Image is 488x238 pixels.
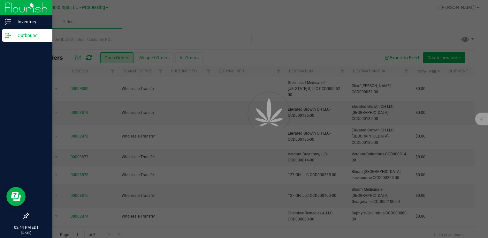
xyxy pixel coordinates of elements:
inline-svg: Outbound [5,32,11,39]
iframe: Resource center [6,187,26,206]
p: Inventory [11,18,50,26]
p: 02:44 PM EDT [3,225,50,230]
p: Outbound [11,32,50,39]
inline-svg: Inventory [5,19,11,25]
p: [DATE] [3,230,50,235]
